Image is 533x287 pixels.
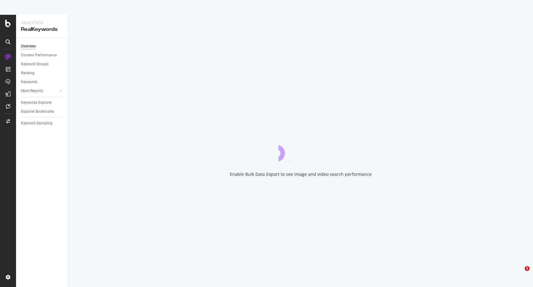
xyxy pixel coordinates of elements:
span: 1 [525,266,530,271]
a: More Reports [21,88,58,94]
div: Ranking [21,70,35,76]
a: Explorer Bookmarks [21,108,64,115]
div: Keywords Explorer [21,99,52,106]
a: Keyword Groups [21,61,64,67]
a: Keywords Explorer [21,99,64,106]
div: Keywords [21,79,37,85]
div: Explorer Bookmarks [21,108,54,115]
div: Overview [21,43,36,50]
a: Content Performance [21,52,64,59]
a: Ranking [21,70,64,76]
div: animation [279,139,323,161]
div: Keyword Groups [21,61,48,67]
div: Analytics [21,20,63,26]
div: RealKeywords [21,26,63,33]
div: Content Performance [21,52,57,59]
iframe: Intercom live chat [512,266,527,281]
a: Keyword Sampling [21,120,64,127]
a: Overview [21,43,64,50]
div: Enable Bulk Data Export to see image and video search performance [230,171,372,177]
div: More Reports [21,88,43,94]
a: Keywords [21,79,64,85]
div: Keyword Sampling [21,120,52,127]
